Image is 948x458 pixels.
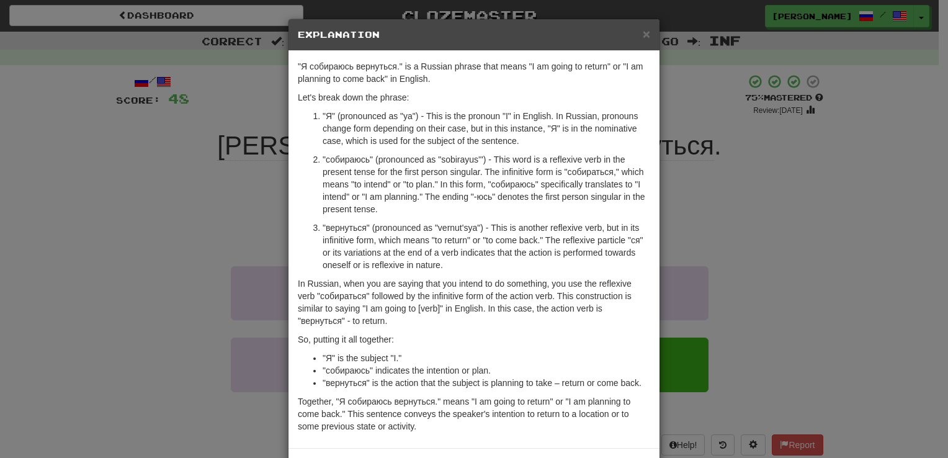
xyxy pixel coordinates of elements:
[323,352,650,364] li: "Я" is the subject "I."
[298,277,650,327] p: In Russian, when you are saying that you intend to do something, you use the reflexive verb "соби...
[323,377,650,389] li: "вернуться" is the action that the subject is planning to take – return or come back.
[298,395,650,433] p: Together, "Я собираюсь вернуться." means "I am going to return" or "I am planning to come back." ...
[298,60,650,85] p: "Я собираюсь вернуться." is a Russian phrase that means "I am going to return" or "I am planning ...
[298,29,650,41] h5: Explanation
[323,222,650,271] p: "вернуться" (pronounced as "vernut'sya") - This is another reflexive verb, but in its infinitive ...
[323,153,650,215] p: "собираюсь" (pronounced as "sobirayus'") - This word is a reflexive verb in the present tense for...
[643,27,650,41] span: ×
[323,364,650,377] li: "собираюсь" indicates the intention or plan.
[298,91,650,104] p: Let's break down the phrase:
[323,110,650,147] p: "Я" (pronounced as "ya") - This is the pronoun "I" in English. In Russian, pronouns change form d...
[298,333,650,346] p: So, putting it all together:
[643,27,650,40] button: Close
